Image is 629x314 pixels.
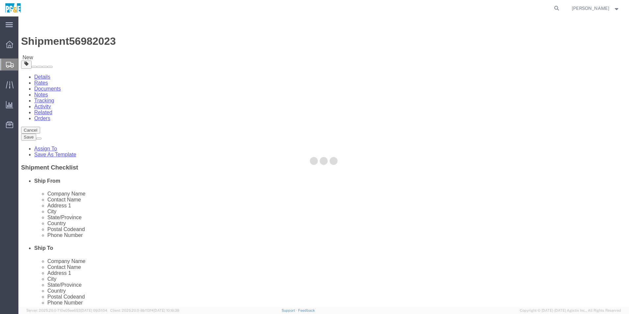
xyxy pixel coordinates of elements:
[298,308,315,312] a: Feedback
[110,308,179,312] span: Client: 2025.20.0-8b113f4
[520,308,621,313] span: Copyright © [DATE]-[DATE] Agistix Inc., All Rights Reserved
[282,308,298,312] a: Support
[81,308,107,312] span: [DATE] 09:51:04
[26,308,107,312] span: Server: 2025.20.0-710e05ee653
[154,308,179,312] span: [DATE] 10:16:38
[572,5,609,12] span: Rahsaan Carson
[571,4,620,12] button: [PERSON_NAME]
[5,3,21,13] img: logo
